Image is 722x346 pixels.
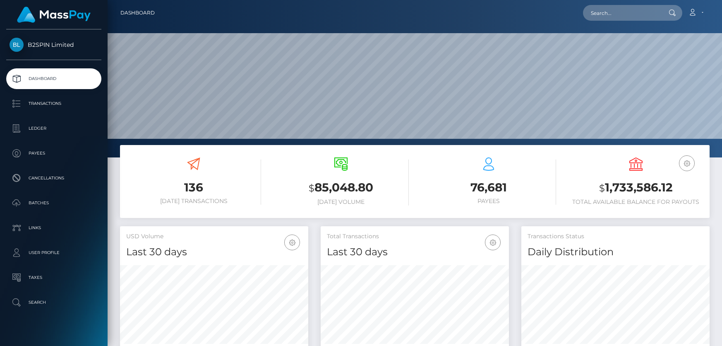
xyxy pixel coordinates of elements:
[10,296,98,309] p: Search
[6,118,101,139] a: Ledger
[528,245,703,259] h4: Daily Distribution
[126,245,302,259] h4: Last 30 days
[327,232,503,241] h5: Total Transactions
[6,267,101,288] a: Taxes
[17,7,91,23] img: MassPay Logo
[10,247,98,259] p: User Profile
[10,147,98,160] p: Payees
[568,198,703,206] h6: Total Available Balance for Payouts
[327,245,503,259] h4: Last 30 days
[599,182,605,194] small: $
[6,292,101,313] a: Search
[126,198,261,205] h6: [DATE] Transactions
[6,242,101,263] a: User Profile
[126,179,261,196] h3: 136
[6,68,101,89] a: Dashboard
[309,182,314,194] small: $
[273,198,408,206] h6: [DATE] Volume
[421,198,556,205] h6: Payees
[6,93,101,114] a: Transactions
[126,232,302,241] h5: USD Volume
[6,143,101,164] a: Payees
[10,172,98,184] p: Cancellations
[6,193,101,213] a: Batches
[10,122,98,135] p: Ledger
[120,4,155,22] a: Dashboard
[6,218,101,238] a: Links
[10,197,98,209] p: Batches
[10,97,98,110] p: Transactions
[10,222,98,234] p: Links
[10,38,24,52] img: B2SPIN Limited
[583,5,661,21] input: Search...
[10,73,98,85] p: Dashboard
[568,179,703,196] h3: 1,733,586.12
[528,232,703,241] h5: Transactions Status
[6,41,101,48] span: B2SPIN Limited
[6,168,101,189] a: Cancellations
[273,179,408,196] h3: 85,048.80
[421,179,556,196] h3: 76,681
[10,271,98,284] p: Taxes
